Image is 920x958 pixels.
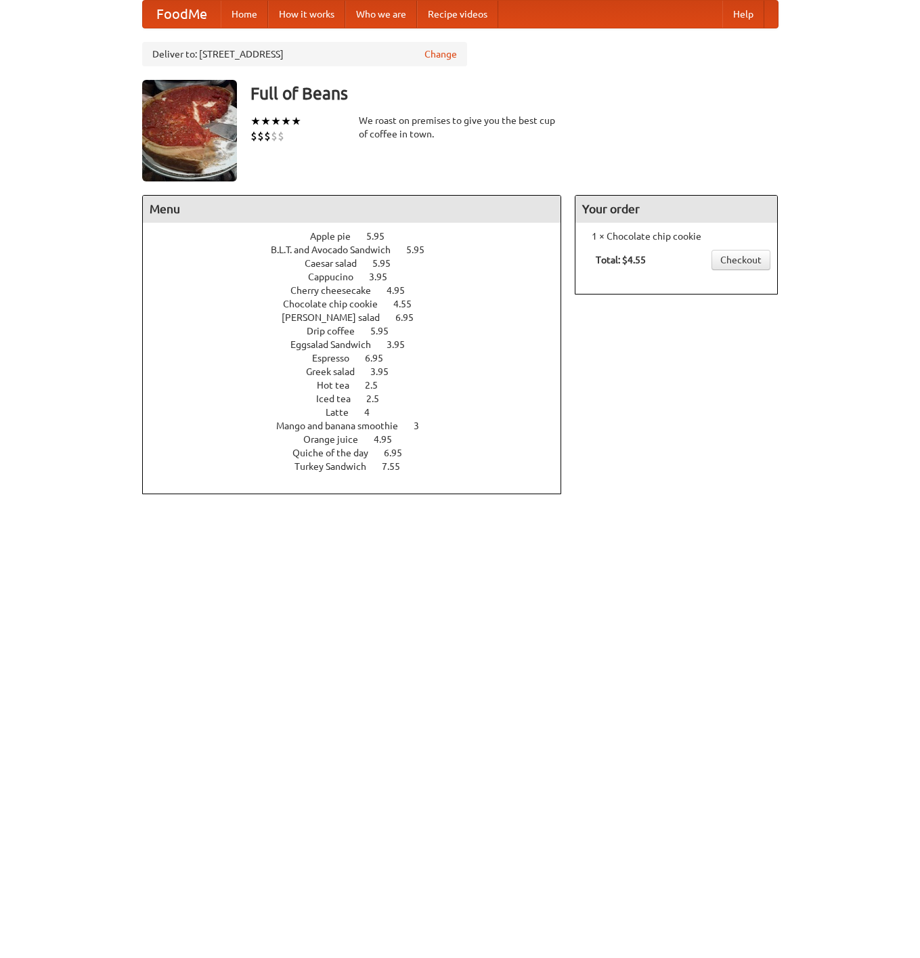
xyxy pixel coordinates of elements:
[310,231,410,242] a: Apple pie 5.95
[365,353,397,364] span: 6.95
[281,114,291,129] li: ★
[283,299,437,309] a: Chocolate chip cookie 4.55
[290,339,430,350] a: Eggsalad Sandwich 3.95
[370,366,402,377] span: 3.95
[316,393,364,404] span: Iced tea
[382,461,414,472] span: 7.55
[345,1,417,28] a: Who we are
[596,255,646,265] b: Total: $4.55
[312,353,408,364] a: Espresso 6.95
[366,393,393,404] span: 2.5
[372,258,404,269] span: 5.95
[305,258,416,269] a: Caesar salad 5.95
[310,231,364,242] span: Apple pie
[278,129,284,144] li: $
[290,339,385,350] span: Eggsalad Sandwich
[276,420,444,431] a: Mango and banana smoothie 3
[303,434,372,445] span: Orange juice
[387,339,418,350] span: 3.95
[365,380,391,391] span: 2.5
[722,1,764,28] a: Help
[364,407,383,418] span: 4
[282,312,439,323] a: [PERSON_NAME] salad 6.95
[374,434,406,445] span: 4.95
[282,312,393,323] span: [PERSON_NAME] salad
[276,420,412,431] span: Mango and banana smoothie
[414,420,433,431] span: 3
[326,407,395,418] a: Latte 4
[291,114,301,129] li: ★
[142,80,237,181] img: angular.jpg
[575,196,777,223] h4: Your order
[317,380,363,391] span: Hot tea
[393,299,425,309] span: 4.55
[366,231,398,242] span: 5.95
[711,250,770,270] a: Checkout
[250,80,779,107] h3: Full of Beans
[359,114,562,141] div: We roast on premises to give you the best cup of coffee in town.
[292,448,382,458] span: Quiche of the day
[406,244,438,255] span: 5.95
[292,448,427,458] a: Quiche of the day 6.95
[290,285,385,296] span: Cherry cheesecake
[424,47,457,61] a: Change
[417,1,498,28] a: Recipe videos
[290,285,430,296] a: Cherry cheesecake 4.95
[221,1,268,28] a: Home
[250,129,257,144] li: $
[143,1,221,28] a: FoodMe
[582,230,770,243] li: 1 × Chocolate chip cookie
[306,366,368,377] span: Greek salad
[261,114,271,129] li: ★
[303,434,417,445] a: Orange juice 4.95
[271,129,278,144] li: $
[317,380,403,391] a: Hot tea 2.5
[294,461,425,472] a: Turkey Sandwich 7.55
[306,366,414,377] a: Greek salad 3.95
[307,326,414,336] a: Drip coffee 5.95
[395,312,427,323] span: 6.95
[271,244,450,255] a: B.L.T. and Avocado Sandwich 5.95
[384,448,416,458] span: 6.95
[307,326,368,336] span: Drip coffee
[283,299,391,309] span: Chocolate chip cookie
[250,114,261,129] li: ★
[308,271,412,282] a: Cappucino 3.95
[268,1,345,28] a: How it works
[271,244,404,255] span: B.L.T. and Avocado Sandwich
[370,326,402,336] span: 5.95
[294,461,380,472] span: Turkey Sandwich
[369,271,401,282] span: 3.95
[143,196,561,223] h4: Menu
[387,285,418,296] span: 4.95
[264,129,271,144] li: $
[312,353,363,364] span: Espresso
[142,42,467,66] div: Deliver to: [STREET_ADDRESS]
[271,114,281,129] li: ★
[316,393,404,404] a: Iced tea 2.5
[308,271,367,282] span: Cappucino
[326,407,362,418] span: Latte
[305,258,370,269] span: Caesar salad
[257,129,264,144] li: $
